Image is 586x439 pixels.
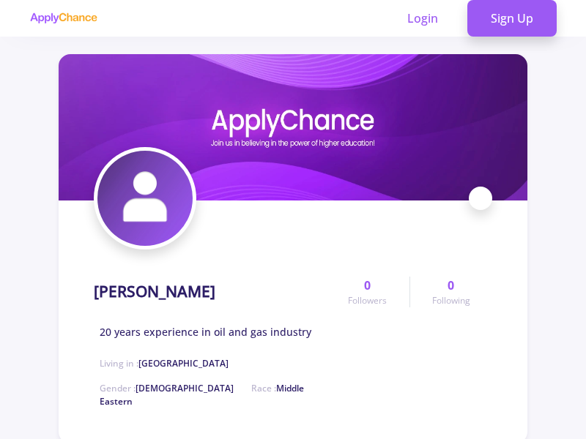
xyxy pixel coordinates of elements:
h1: [PERSON_NAME] [94,282,215,301]
a: 0Followers [326,277,409,307]
span: 0 [448,277,454,294]
span: Following [432,294,470,307]
img: Kian Sabetcover image [59,54,527,200]
span: 20 years experience in oil and gas industry [100,324,311,339]
img: applychance logo text only [29,12,97,24]
img: Kian Sabetavatar [97,151,193,246]
a: 0Following [409,277,492,307]
span: Middle Eastern [100,382,304,408]
span: Living in : [100,357,229,369]
span: 0 [364,277,371,294]
span: [DEMOGRAPHIC_DATA] [136,382,234,394]
span: [GEOGRAPHIC_DATA] [138,357,229,369]
span: Gender : [100,382,234,394]
span: Followers [348,294,387,307]
span: Race : [100,382,304,408]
